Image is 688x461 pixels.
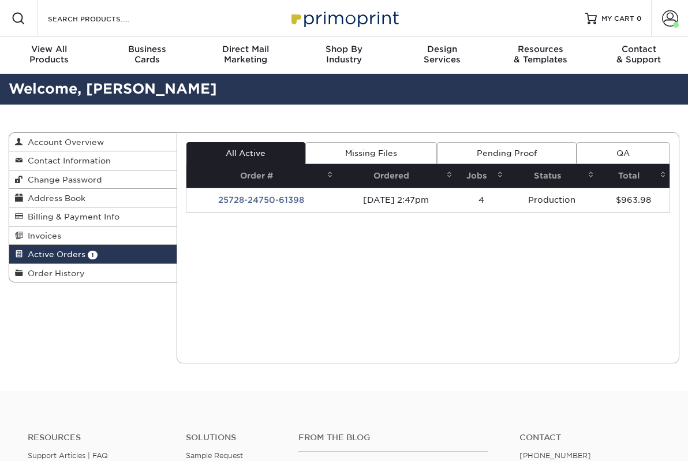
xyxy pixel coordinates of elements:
a: Contact Information [9,151,177,170]
span: Address Book [23,194,85,203]
img: Primoprint [286,6,402,31]
a: Support Articles | FAQ [28,451,108,460]
span: MY CART [601,14,634,24]
a: Direct MailMarketing [197,37,295,74]
a: Contact [519,433,660,443]
td: 4 [456,188,507,212]
span: Account Overview [23,137,104,147]
a: BusinessCards [98,37,196,74]
span: Invoices [23,231,61,240]
td: [DATE] 2:47pm [336,188,456,212]
th: Total [597,164,670,188]
a: Pending Proof [437,142,577,164]
span: Direct Mail [197,44,295,54]
th: Ordered [336,164,456,188]
a: [PHONE_NUMBER] [519,451,591,460]
h4: Solutions [186,433,281,443]
h4: From the Blog [298,433,488,443]
div: Marketing [197,44,295,65]
span: Billing & Payment Info [23,212,119,221]
div: & Support [590,44,688,65]
span: Business [98,44,196,54]
span: Active Orders [23,250,85,259]
span: Design [393,44,491,54]
h4: Resources [28,433,169,443]
td: $963.98 [597,188,670,212]
span: Order History [23,269,85,278]
div: Industry [295,44,393,65]
input: SEARCH PRODUCTS..... [47,12,159,25]
div: Cards [98,44,196,65]
a: Change Password [9,170,177,189]
th: Order # [186,164,337,188]
a: Missing Files [305,142,437,164]
a: Invoices [9,226,177,245]
a: Address Book [9,189,177,207]
a: Active Orders 1 [9,245,177,263]
th: Jobs [456,164,507,188]
a: Sample Request [186,451,243,460]
span: Shop By [295,44,393,54]
span: 0 [637,14,642,23]
span: Resources [491,44,589,54]
a: DesignServices [393,37,491,74]
span: 1 [88,251,98,259]
span: Contact [590,44,688,54]
a: Order History [9,264,177,282]
a: Resources& Templates [491,37,589,74]
th: Status [507,164,597,188]
td: Production [507,188,597,212]
span: Change Password [23,175,102,184]
a: Contact& Support [590,37,688,74]
a: Billing & Payment Info [9,207,177,226]
a: All Active [186,142,306,164]
td: 25728-24750-61398 [186,188,337,212]
div: Services [393,44,491,65]
div: & Templates [491,44,589,65]
a: Account Overview [9,133,177,151]
a: Shop ByIndustry [295,37,393,74]
span: Contact Information [23,156,111,165]
a: QA [577,142,670,164]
